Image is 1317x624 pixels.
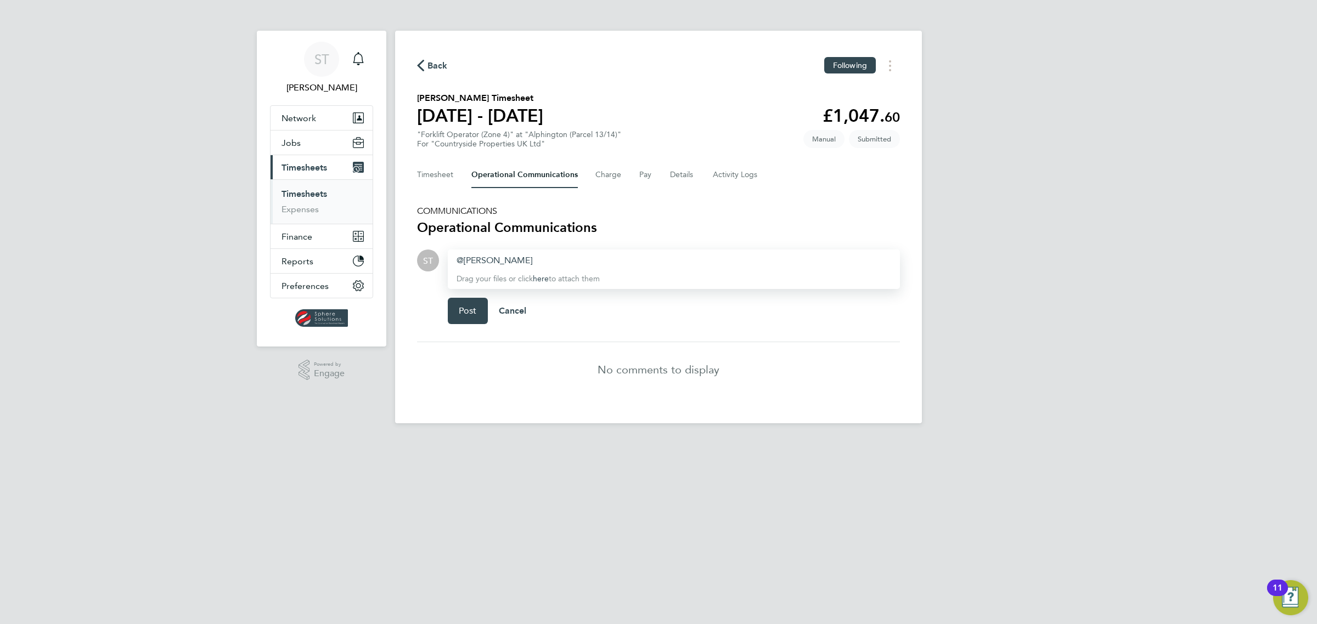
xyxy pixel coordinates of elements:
button: Timesheet [417,162,454,188]
span: This timesheet was manually created. [803,130,845,148]
button: Post [448,298,488,324]
button: Details [670,162,695,188]
span: Preferences [282,281,329,291]
button: Operational Communications [471,162,578,188]
span: ST [314,52,329,66]
a: ST[PERSON_NAME] [270,42,373,94]
span: This timesheet is Submitted. [849,130,900,148]
h3: Operational Communications [417,219,900,236]
div: "Forklift Operator (Zone 4)" at "Alphington (Parcel 13/14)" [417,130,621,149]
h1: [DATE] - [DATE] [417,105,543,127]
div: For "Countryside Properties UK Ltd" [417,139,621,149]
button: Activity Logs [713,162,759,188]
button: Reports [271,249,373,273]
a: Powered byEngage [299,360,345,381]
div: Selin Thomas [417,249,439,271]
button: Open Resource Center, 11 new notifications [1273,580,1308,615]
button: Network [271,106,373,130]
a: here [533,274,549,283]
span: 60 [885,109,900,125]
button: Timesheets Menu [880,57,900,74]
span: Selin Thomas [270,81,373,94]
h5: COMMUNICATIONS [417,206,900,217]
button: Back [417,59,448,72]
a: [PERSON_NAME] [457,255,532,265]
span: Post [459,305,477,316]
span: Engage [314,369,345,378]
nav: Main navigation [257,31,386,347]
span: Back [427,59,448,72]
div: 11 [1273,588,1282,602]
span: Network [282,113,316,123]
h2: [PERSON_NAME] Timesheet [417,92,543,105]
span: Jobs [282,138,301,148]
div: ​ [457,254,891,267]
span: Timesheets [282,162,327,173]
button: Finance [271,224,373,248]
button: Preferences [271,274,373,298]
button: Jobs [271,131,373,155]
span: Reports [282,256,313,266]
button: Charge [595,162,622,188]
app-decimal: £1,047. [823,105,900,126]
p: No comments to display [598,362,719,377]
span: Cancel [499,305,527,316]
a: Timesheets [282,189,327,199]
button: Following [824,57,876,73]
span: Powered by [314,360,345,369]
span: Finance [282,231,312,242]
a: Expenses [282,204,319,214]
a: Go to home page [270,309,373,327]
span: Drag your files or click to attach them [457,274,600,283]
div: Timesheets [271,179,373,224]
span: Following [833,60,867,70]
button: Timesheets [271,155,373,179]
img: spheresolutions-logo-retina.png [295,309,348,327]
button: Pay [639,162,652,188]
span: ST [423,254,433,266]
button: Cancel [488,298,538,324]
